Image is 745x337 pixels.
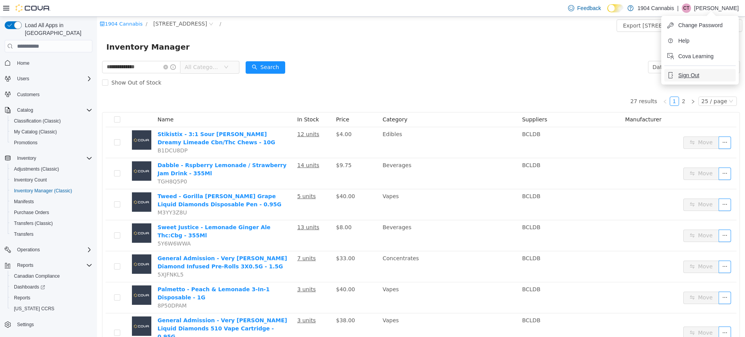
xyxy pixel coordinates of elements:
button: icon: swapMove [586,151,622,163]
button: Sign Out [664,69,736,81]
u: 12 units [200,114,222,121]
a: Promotions [11,138,41,147]
span: BCLDB [425,145,443,152]
u: 3 units [200,270,219,276]
button: icon: swapMove [586,275,622,287]
i: icon: close-circle [66,48,71,53]
button: Settings [2,319,95,330]
span: 8P50DPAM [61,286,90,292]
img: Stikistix - 3:1 Sour Berry Dreamy Limeade Cbn/Thc Chews - 10G placeholder [35,114,54,133]
a: Transfers [11,230,36,239]
span: Reports [17,262,33,268]
button: Operations [14,245,43,254]
span: Inventory Manager (Classic) [11,186,92,195]
span: Price [239,100,252,106]
a: Settings [14,320,37,329]
u: 7 units [200,238,219,245]
button: Inventory [14,154,39,163]
td: Beverages [282,204,422,235]
span: BCLDB [425,176,443,183]
span: $40.00 [239,270,258,276]
td: Vapes [282,266,422,297]
a: Home [14,59,33,68]
td: Vapes [282,297,422,336]
button: Catalog [14,105,36,115]
a: icon: shop1904 Cannabis [3,4,45,10]
span: Canadian Compliance [14,273,60,279]
a: My Catalog (Classic) [11,127,60,137]
button: My Catalog (Classic) [8,126,95,137]
span: BCLDB [425,270,443,276]
span: Dashboards [14,284,45,290]
span: Load All Apps in [GEOGRAPHIC_DATA] [22,21,92,37]
i: icon: shop [3,5,8,10]
a: Palmetto - Peach & Lemonade 3-In-1 Disposable - 1G [61,270,173,284]
span: Promotions [14,140,38,146]
span: Promotions [11,138,92,147]
button: Inventory Manager (Classic) [8,185,95,196]
span: Suppliers [425,100,450,106]
i: icon: down [632,82,636,88]
a: Adjustments (Classic) [11,164,62,174]
a: Canadian Compliance [11,271,63,281]
div: Cody Tomlinson [682,3,691,13]
td: Vapes [282,173,422,204]
span: Operations [14,245,92,254]
span: Category [286,100,310,106]
img: General Admission - Very Berry Diamond Infused Pre-Rolls 3X0.5G - 1.5G placeholder [35,238,54,257]
span: Transfers (Classic) [11,219,92,228]
span: Show Out of Stock [11,63,68,69]
span: Classification (Classic) [11,116,92,126]
span: 5Y6W6WWA [61,224,94,230]
span: Washington CCRS [11,304,92,313]
img: General Admission - Very Berry Liquid Diamonds 510 Vape Cartridge - 0.95G placeholder [35,300,54,319]
a: Reports [11,293,33,302]
button: Operations [2,244,95,255]
li: Next Page [591,80,601,89]
span: My Catalog (Classic) [14,129,57,135]
a: 1 [573,80,582,89]
span: Inventory [17,155,36,161]
a: Stikistix - 3:1 Sour [PERSON_NAME] Dreamy Limeade Cbn/Thc Chews - 10G [61,114,178,129]
span: Settings [14,320,92,329]
button: Customers [2,89,95,100]
div: Date Added (Newest-Oldest) [556,45,633,56]
a: General Admission - Very [PERSON_NAME] Diamond Infused Pre-Rolls 3X0.5G - 1.5G [61,238,190,253]
span: $33.00 [239,238,258,245]
input: Dark Mode [607,4,624,12]
span: M3YY3Z8U [61,193,90,199]
button: icon: ellipsis [622,182,634,194]
button: Adjustments (Classic) [8,164,95,175]
span: Inventory [14,154,92,163]
i: icon: down [127,48,132,54]
u: 13 units [200,207,222,214]
u: 3 units [200,301,219,307]
td: Concentrates [282,235,422,266]
a: Dabble - Rspberry Lemonade / Strawberry Jam Drink - 355Ml [61,145,189,160]
span: Help [678,37,690,45]
span: TGH8Q5P0 [61,162,90,168]
span: BCLDB [425,301,443,307]
a: [US_STATE] CCRS [11,304,57,313]
a: Sweet Justice - Lemonade Ginger Ale Thc:Cbg - 355Ml [61,207,173,222]
span: Inventory Count [11,175,92,185]
button: Promotions [8,137,95,148]
a: Customers [14,90,43,99]
a: General Admission - Very [PERSON_NAME] Liquid Diamonds 510 Vape Cartridge - 0.95G [61,301,190,323]
a: 2 [582,80,591,89]
span: Inventory Manager (Classic) [14,188,72,194]
button: Help [664,35,736,47]
span: Canadian Compliance [11,271,92,281]
button: icon: ellipsis [622,244,634,256]
span: $38.00 [239,301,258,307]
span: Home [14,58,92,67]
span: Purchase Orders [11,208,92,217]
span: Inventory Count [14,177,47,183]
button: icon: searchSearch [149,45,188,57]
span: Catalog [17,107,33,113]
li: Previous Page [563,80,573,89]
a: Transfers (Classic) [11,219,56,228]
span: Users [14,74,92,83]
a: Dashboards [8,282,95,292]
